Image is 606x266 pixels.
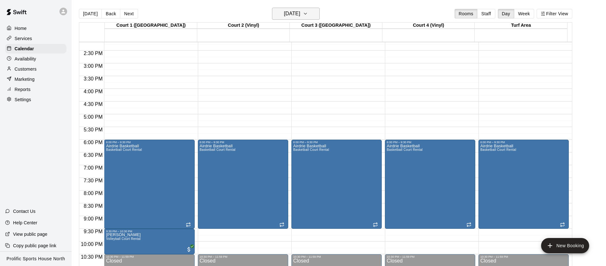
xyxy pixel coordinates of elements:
button: Week [514,9,534,18]
span: 8:00 PM [82,191,104,196]
button: add [541,238,589,253]
p: Prolific Sports House North [7,255,65,262]
div: Court 4 (Vinyl) [382,23,475,29]
a: Calendar [5,44,66,53]
span: 9:30 PM [82,229,104,234]
div: Court 3 ([GEOGRAPHIC_DATA]) [290,23,382,29]
span: Recurring event [186,222,191,227]
div: Court 2 (Vinyl) [197,23,290,29]
div: Court 1 ([GEOGRAPHIC_DATA]) [105,23,197,29]
div: 6:00 PM – 9:30 PM: Airdrie Basketball [104,140,194,229]
span: Recurring event [373,222,378,227]
div: Turf Area [475,23,567,29]
p: Copy public page link [13,242,56,249]
button: Next [120,9,138,18]
div: 6:00 PM – 9:30 PM: Airdrie Basketball [478,140,569,229]
div: 6:00 PM – 9:30 PM: Airdrie Basketball [385,140,475,229]
p: Services [15,35,32,42]
a: Settings [5,95,66,104]
div: 10:30 PM – 11:59 PM [293,255,380,258]
div: 6:00 PM – 9:30 PM [387,141,473,144]
div: 10:30 PM – 11:59 PM [480,255,567,258]
span: Basketball Court Rental [293,148,329,151]
a: Availability [5,54,66,64]
a: Home [5,24,66,33]
div: 9:30 PM – 10:30 PM [106,230,192,233]
button: [DATE] [79,9,102,18]
span: Volleyball Court Rental [106,237,141,241]
p: Availability [15,56,36,62]
span: 9:00 PM [82,216,104,221]
span: Basketball Court Rental [200,148,236,151]
button: Filter View [537,9,572,18]
div: 10:30 PM – 11:59 PM [387,255,473,258]
p: Contact Us [13,208,36,214]
div: 6:00 PM – 9:30 PM: Airdrie Basketball [291,140,382,229]
a: Services [5,34,66,43]
a: Reports [5,85,66,94]
span: 10:00 PM [79,241,104,247]
span: Basketball Court Rental [387,148,423,151]
div: 6:00 PM – 9:30 PM [480,141,567,144]
div: 6:00 PM – 9:30 PM [106,141,192,144]
button: Rooms [455,9,477,18]
span: 3:00 PM [82,63,104,69]
span: Recurring event [279,222,284,227]
p: Reports [15,86,31,93]
h6: [DATE] [284,9,300,18]
div: 6:00 PM – 9:30 PM: Airdrie Basketball [198,140,288,229]
span: 4:00 PM [82,89,104,94]
p: Marketing [15,76,35,82]
a: Customers [5,64,66,74]
span: 5:00 PM [82,114,104,120]
span: 7:00 PM [82,165,104,171]
span: 4:30 PM [82,101,104,107]
div: 6:00 PM – 9:30 PM [293,141,380,144]
span: 5:30 PM [82,127,104,132]
p: View public page [13,231,47,237]
p: Help Center [13,220,37,226]
div: 6:00 PM – 9:30 PM [200,141,286,144]
span: Basketball Court Rental [106,148,142,151]
span: 6:00 PM [82,140,104,145]
div: 10:30 PM – 11:59 PM [106,255,192,258]
div: 9:30 PM – 10:30 PM: Idrees Noorudin [104,229,194,254]
span: 6:30 PM [82,152,104,158]
span: Basketball Court Rental [480,148,516,151]
span: Recurring event [466,222,471,227]
span: All customers have paid [186,246,192,253]
span: 8:30 PM [82,203,104,209]
p: Home [15,25,27,31]
a: Marketing [5,74,66,84]
span: 3:30 PM [82,76,104,81]
button: [DATE] [272,8,320,20]
button: Day [498,9,514,18]
span: Recurring event [560,222,565,227]
p: Settings [15,96,31,103]
p: Calendar [15,45,34,52]
p: Customers [15,66,37,72]
button: Staff [477,9,495,18]
span: 10:30 PM [79,254,104,260]
div: 10:30 PM – 11:59 PM [200,255,286,258]
button: Back [101,9,120,18]
span: 7:30 PM [82,178,104,183]
span: 2:30 PM [82,51,104,56]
